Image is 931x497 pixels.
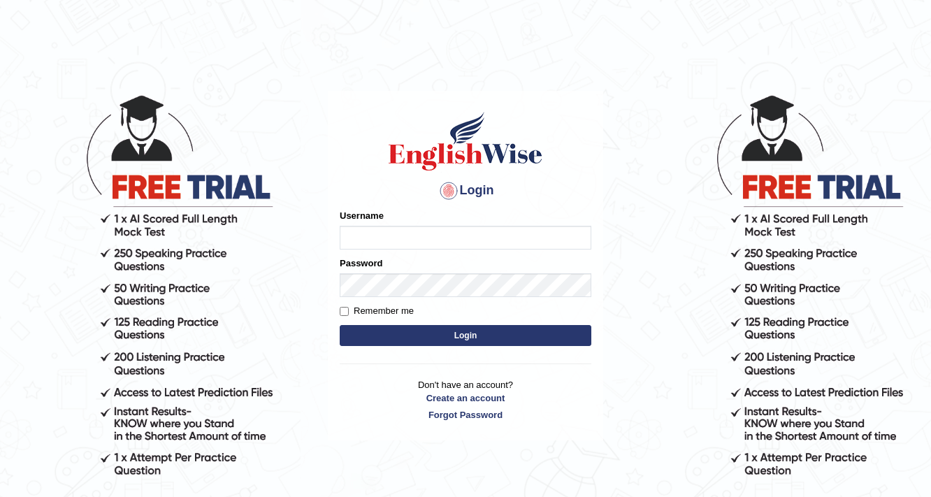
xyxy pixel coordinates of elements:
p: Don't have an account? [340,378,591,422]
a: Create an account [340,391,591,405]
label: Password [340,257,382,270]
button: Login [340,325,591,346]
a: Forgot Password [340,408,591,422]
label: Remember me [340,304,414,318]
h4: Login [340,180,591,202]
input: Remember me [340,307,349,316]
label: Username [340,209,384,222]
img: Logo of English Wise sign in for intelligent practice with AI [386,110,545,173]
